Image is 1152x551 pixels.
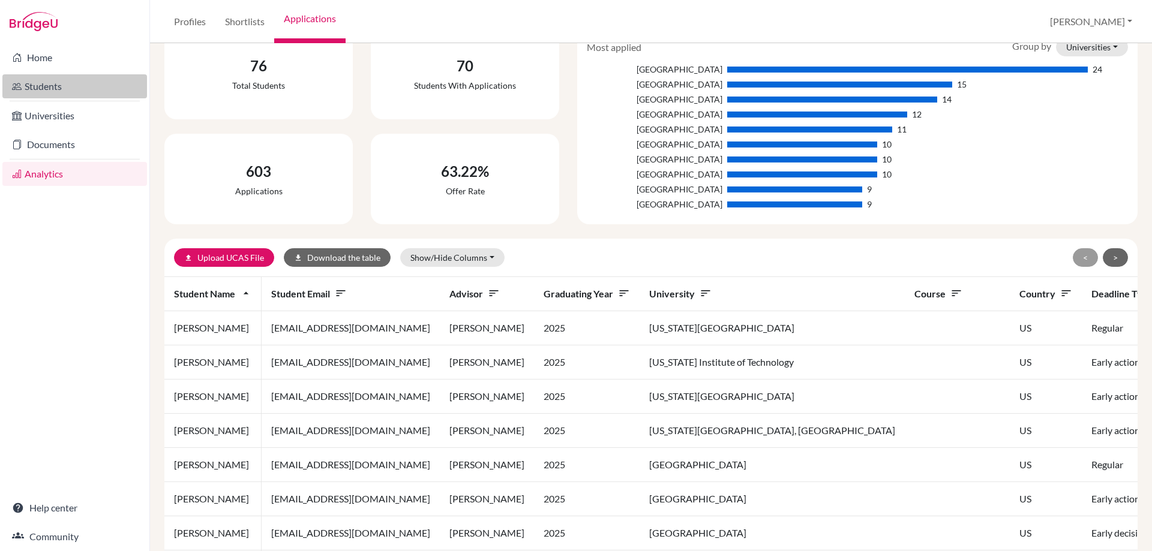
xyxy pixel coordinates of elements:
i: sort [1060,287,1072,299]
div: 9 [867,198,872,210]
i: sort [700,287,712,299]
a: Students [2,74,147,98]
td: [US_STATE][GEOGRAPHIC_DATA] [640,380,905,414]
td: 2025 [534,482,640,516]
div: 63.22% [441,161,489,182]
div: Students with applications [414,79,516,92]
td: [PERSON_NAME] [440,448,534,482]
div: [GEOGRAPHIC_DATA] [587,93,722,106]
div: 76 [232,55,285,77]
div: [GEOGRAPHIC_DATA] [587,183,722,195]
span: Student email [271,288,347,299]
div: Applications [235,185,283,197]
div: 10 [882,153,892,165]
td: [EMAIL_ADDRESS][DOMAIN_NAME] [262,516,440,550]
td: [PERSON_NAME] [164,482,262,516]
td: [PERSON_NAME] [164,311,262,345]
td: [GEOGRAPHIC_DATA] [640,448,905,482]
i: sort [488,287,500,299]
td: 2025 [534,414,640,448]
div: 603 [235,161,283,182]
td: [PERSON_NAME] [164,380,262,414]
td: 2025 [534,345,640,380]
td: [PERSON_NAME] [440,414,534,448]
button: Universities [1056,38,1128,56]
i: download [294,254,302,262]
td: [EMAIL_ADDRESS][DOMAIN_NAME] [262,311,440,345]
a: Help center [2,496,147,520]
i: sort [618,287,630,299]
a: Community [2,525,147,549]
td: [EMAIL_ADDRESS][DOMAIN_NAME] [262,448,440,482]
td: [US_STATE] Institute of Technology [640,345,905,380]
td: [PERSON_NAME] [164,414,262,448]
div: Most applied [578,40,650,55]
button: Show/Hide Columns [400,248,505,267]
td: [PERSON_NAME] [440,311,534,345]
button: [PERSON_NAME] [1045,10,1138,33]
td: [PERSON_NAME] [440,516,534,550]
div: [GEOGRAPHIC_DATA] [587,198,722,210]
span: Course [914,288,962,299]
div: 15 [957,78,967,91]
td: [PERSON_NAME] [164,448,262,482]
div: [GEOGRAPHIC_DATA] [587,78,722,91]
div: 10 [882,168,892,180]
i: sort [335,287,347,299]
td: US [1010,414,1082,448]
td: US [1010,516,1082,550]
div: [GEOGRAPHIC_DATA] [587,138,722,150]
td: US [1010,311,1082,345]
td: 2025 [534,380,640,414]
div: 12 [912,108,922,121]
a: Home [2,46,147,70]
div: 11 [897,123,907,136]
td: [EMAIL_ADDRESS][DOMAIN_NAME] [262,380,440,414]
button: < [1073,248,1098,267]
div: 24 [1093,63,1102,76]
button: downloadDownload the table [284,248,391,267]
td: [PERSON_NAME] [440,482,534,516]
td: [EMAIL_ADDRESS][DOMAIN_NAME] [262,482,440,516]
button: > [1103,248,1128,267]
span: University [649,288,712,299]
td: [PERSON_NAME] [440,380,534,414]
img: Bridge-U [10,12,58,31]
div: [GEOGRAPHIC_DATA] [587,63,722,76]
td: 2025 [534,311,640,345]
td: 2025 [534,516,640,550]
i: sort [950,287,962,299]
div: Total students [232,79,285,92]
span: Advisor [449,288,500,299]
span: Country [1019,288,1072,299]
td: US [1010,448,1082,482]
div: [GEOGRAPHIC_DATA] [587,123,722,136]
div: 9 [867,183,872,195]
td: US [1010,380,1082,414]
td: [US_STATE][GEOGRAPHIC_DATA], [GEOGRAPHIC_DATA] [640,414,905,448]
td: US [1010,482,1082,516]
td: [EMAIL_ADDRESS][DOMAIN_NAME] [262,414,440,448]
div: [GEOGRAPHIC_DATA] [587,168,722,180]
span: Student name [174,288,252,299]
div: [GEOGRAPHIC_DATA] [587,108,722,121]
span: Graduating year [544,288,630,299]
i: arrow_drop_up [240,287,252,299]
div: 70 [414,55,516,77]
a: Analytics [2,162,147,186]
td: [GEOGRAPHIC_DATA] [640,516,905,550]
div: Offer rate [441,185,489,197]
td: US [1010,345,1082,380]
td: [PERSON_NAME] [164,516,262,550]
td: [GEOGRAPHIC_DATA] [640,482,905,516]
a: uploadUpload UCAS File [174,248,274,267]
td: 2025 [534,448,640,482]
a: Universities [2,104,147,128]
i: upload [184,254,193,262]
td: [PERSON_NAME] [164,345,262,380]
div: 10 [882,138,892,150]
div: Group by [1003,38,1137,56]
a: Documents [2,133,147,156]
div: 14 [942,93,952,106]
td: [EMAIL_ADDRESS][DOMAIN_NAME] [262,345,440,380]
